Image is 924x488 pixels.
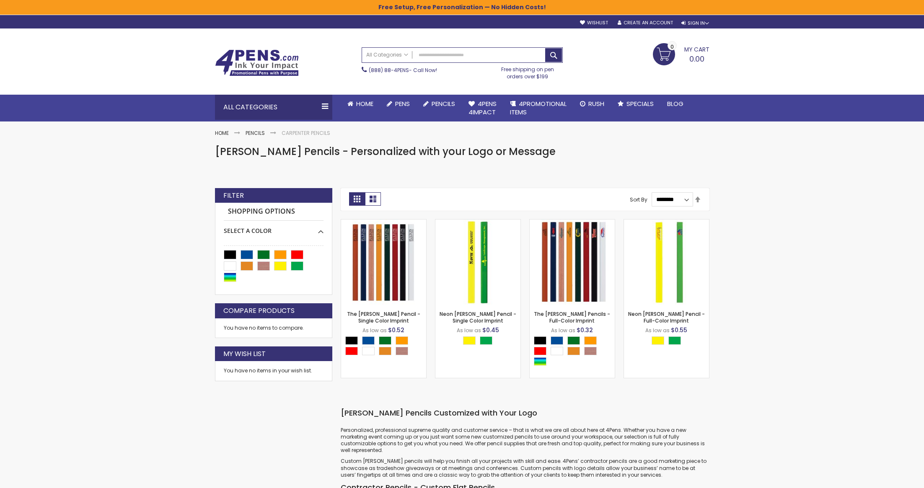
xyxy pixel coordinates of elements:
div: Green [567,336,580,345]
span: All Categories [366,52,408,58]
a: The [PERSON_NAME] Pencil - Single Color Imprint [347,310,420,324]
span: 0.00 [689,54,704,64]
span: Blog [667,99,683,108]
a: Neon [PERSON_NAME] Pencil - Full-Color Imprint [628,310,705,324]
p: Custom [PERSON_NAME] pencils will help you finish all your projects with skill and ease. 4Pens’ c... [341,458,709,478]
div: Neon Green [480,336,492,345]
div: You have no items to compare. [215,318,332,338]
div: Sign In [681,20,709,26]
a: Neon [PERSON_NAME] Pencil - Single Color Imprint [440,310,516,324]
span: Specials [626,99,654,108]
div: Natural [396,347,408,355]
div: You have no items in your wish list. [224,367,324,374]
div: All Categories [215,95,332,120]
span: Rush [588,99,604,108]
div: White [551,347,563,355]
label: Sort By [630,196,647,203]
div: School Bus Yellow [567,347,580,355]
span: As low as [645,327,670,334]
span: $0.45 [482,326,499,334]
span: Home [356,99,373,108]
img: Neon Carpenter Pencil - Full-Color Imprint [624,219,709,305]
span: Pencils [432,99,455,108]
div: Select A Color [652,336,685,347]
div: Red [345,347,358,355]
strong: Carpenter Pencils [282,129,330,137]
a: The [PERSON_NAME] Pencils - Full-Color Imprint [534,310,610,324]
div: Green [379,336,391,345]
div: School Bus Yellow [379,347,391,355]
a: Pencils [417,95,462,113]
a: 4Pens4impact [462,95,503,122]
span: Pens [395,99,410,108]
span: 4PROMOTIONAL ITEMS [510,99,567,116]
p: Personalized, professional supreme quality and customer service – that is what we are all about h... [341,427,709,454]
a: Rush [573,95,611,113]
span: $0.52 [388,326,404,334]
strong: My Wish List [223,349,266,359]
a: 0.00 0 [653,43,709,64]
a: All Categories [362,48,412,62]
div: Dark Blue [551,336,563,345]
a: The Carpenter Pencils - Full-Color Imprint [530,219,615,226]
h3: [PERSON_NAME] Pencils Customized with Your Logo [341,408,709,418]
div: Select A Color [463,336,497,347]
div: Black [345,336,358,345]
strong: Shopping Options [224,203,324,221]
a: Pens [380,95,417,113]
a: Neon Carpenter Pencil - Single Color Imprint [435,219,520,226]
a: (888) 88-4PENS [369,67,409,74]
div: White [362,347,375,355]
strong: Grid [349,192,365,206]
span: 0 [670,43,674,51]
span: As low as [457,327,481,334]
a: Wishlist [580,20,608,26]
div: Neon Yellow [652,336,664,345]
a: Home [341,95,380,113]
img: Neon Carpenter Pencil - Single Color Imprint [435,219,520,305]
div: Neon Yellow [463,336,476,345]
div: Assorted [534,357,546,366]
div: Black [534,336,546,345]
a: Home [215,129,229,137]
span: 4Pens 4impact [468,99,497,116]
span: - Call Now! [369,67,437,74]
div: Select A Color [345,336,426,357]
span: As low as [362,327,387,334]
a: Create an Account [618,20,673,26]
div: Natural [584,347,597,355]
img: The Carpenter Pencil - Single Color Imprint [341,219,426,305]
iframe: Reseñas de Clientes en Google [855,465,924,488]
div: Select A Color [224,221,324,235]
span: $0.32 [577,326,593,334]
a: 4PROMOTIONALITEMS [503,95,573,122]
h1: [PERSON_NAME] Pencils - Personalized with your Logo or Message [215,145,709,158]
div: Red [534,347,546,355]
a: Specials [611,95,660,113]
strong: Filter [223,191,244,200]
div: Orange [584,336,597,345]
div: Dark Blue [362,336,375,345]
span: $0.55 [671,326,687,334]
img: 4Pens Custom Pens and Promotional Products [215,49,299,76]
a: Neon Carpenter Pencil - Full-Color Imprint [624,219,709,226]
strong: Compare Products [223,306,295,315]
a: The Carpenter Pencil - Single Color Imprint [341,219,426,226]
img: The Carpenter Pencils - Full-Color Imprint [530,219,615,305]
a: Blog [660,95,690,113]
a: Pencils [246,129,265,137]
div: Free shipping on pen orders over $199 [492,63,563,80]
div: Orange [396,336,408,345]
div: Neon Green [668,336,681,345]
span: As low as [551,327,575,334]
